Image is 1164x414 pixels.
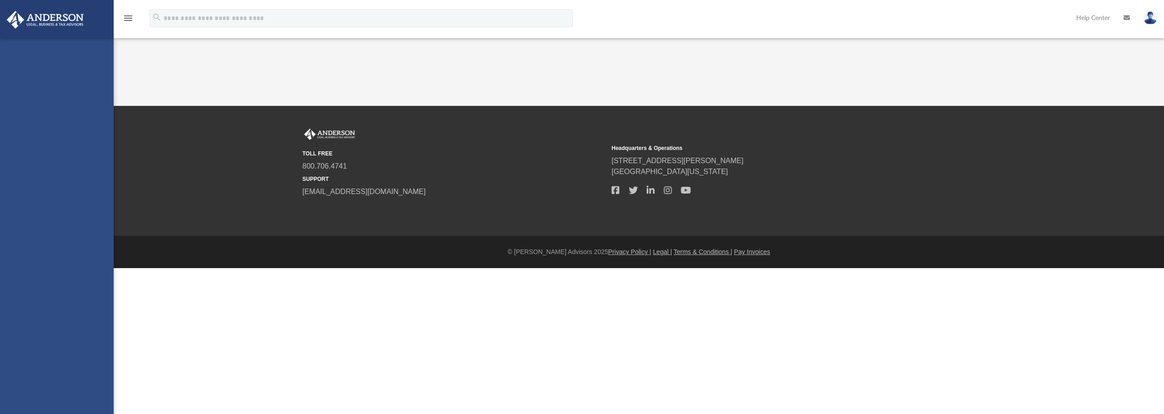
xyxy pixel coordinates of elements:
a: Terms & Conditions | [674,248,733,255]
small: TOLL FREE [302,150,605,158]
a: Privacy Policy | [608,248,652,255]
a: [EMAIL_ADDRESS][DOMAIN_NAME] [302,188,426,195]
small: SUPPORT [302,175,605,183]
img: Anderson Advisors Platinum Portal [302,129,357,140]
img: Anderson Advisors Platinum Portal [4,11,86,29]
a: [STREET_ADDRESS][PERSON_NAME] [612,157,743,165]
small: Headquarters & Operations [612,144,914,152]
img: User Pic [1144,11,1157,25]
i: menu [123,13,134,24]
div: © [PERSON_NAME] Advisors 2025 [114,247,1164,257]
a: 800.706.4741 [302,162,347,170]
a: Legal | [653,248,672,255]
a: [GEOGRAPHIC_DATA][US_STATE] [612,168,728,175]
i: search [152,12,162,22]
a: Pay Invoices [734,248,770,255]
a: menu [123,17,134,24]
